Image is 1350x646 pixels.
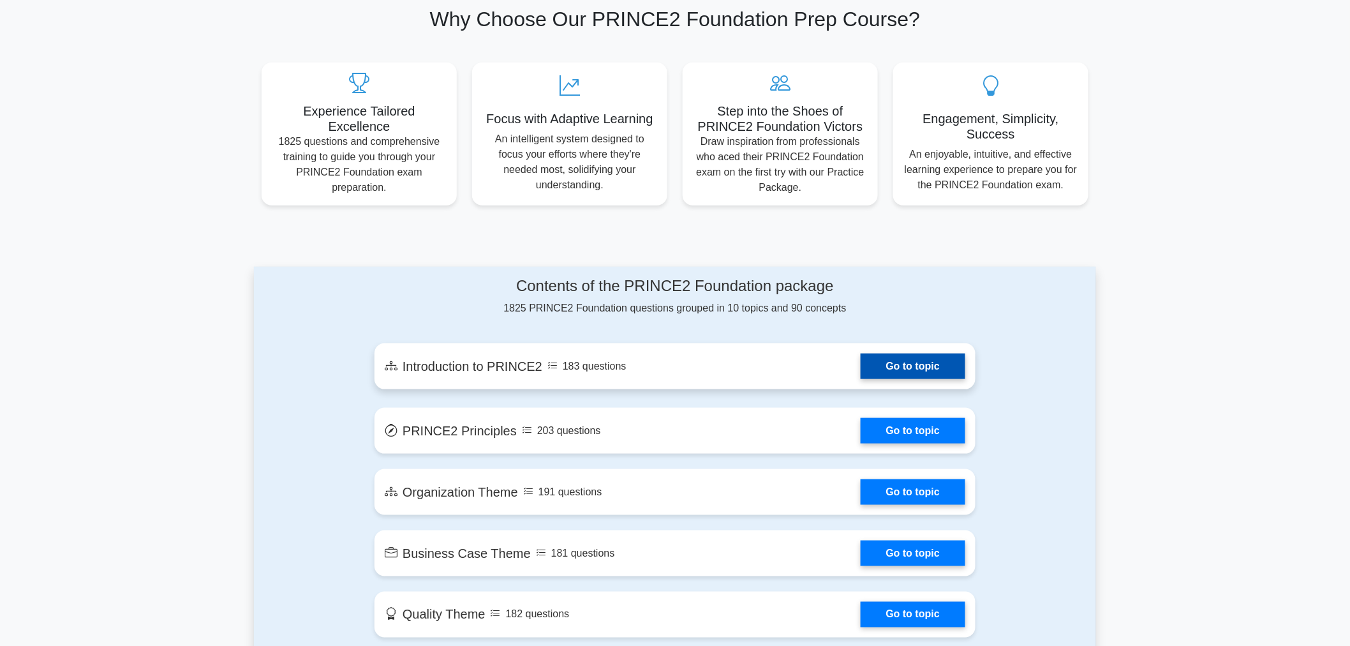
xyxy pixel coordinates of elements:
p: Draw inspiration from professionals who aced their PRINCE2 Foundation exam on the first try with ... [693,134,868,195]
h4: Contents of the PRINCE2 Foundation package [375,277,975,296]
h2: Why Choose Our PRINCE2 Foundation Prep Course? [262,7,1088,31]
h5: Experience Tailored Excellence [272,103,447,134]
h5: Engagement, Simplicity, Success [903,111,1078,142]
h5: Focus with Adaptive Learning [482,111,657,126]
a: Go to topic [861,541,965,566]
a: Go to topic [861,354,965,379]
h5: Step into the Shoes of PRINCE2 Foundation Victors [693,103,868,134]
a: Go to topic [861,479,965,505]
p: An intelligent system designed to focus your efforts where they're needed most, solidifying your ... [482,131,657,193]
a: Go to topic [861,418,965,444]
p: 1825 questions and comprehensive training to guide you through your PRINCE2 Foundation exam prepa... [272,134,447,195]
div: 1825 PRINCE2 Foundation questions grouped in 10 topics and 90 concepts [375,277,975,316]
p: An enjoyable, intuitive, and effective learning experience to prepare you for the PRINCE2 Foundat... [903,147,1078,193]
a: Go to topic [861,602,965,627]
